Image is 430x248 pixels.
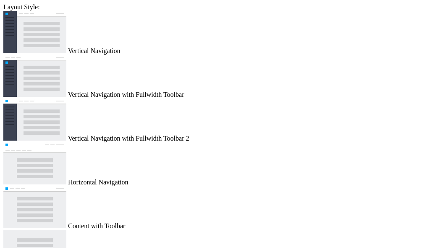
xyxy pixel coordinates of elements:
img: content-with-toolbar.jpg [3,186,66,228]
div: Layout Style: [3,3,427,11]
span: Vertical Navigation with Fullwidth Toolbar [68,91,184,98]
md-radio-button: Vertical Navigation with Fullwidth Toolbar 2 [3,99,427,142]
span: Vertical Navigation with Fullwidth Toolbar 2 [68,135,189,142]
md-radio-button: Content with Toolbar [3,186,427,230]
md-radio-button: Vertical Navigation with Fullwidth Toolbar [3,55,427,99]
img: vertical-nav-with-full-toolbar.jpg [3,55,66,97]
span: Vertical Navigation [68,47,121,54]
img: vertical-nav.jpg [3,11,66,53]
md-radio-button: Vertical Navigation [3,11,427,55]
img: vertical-nav-with-full-toolbar-2.jpg [3,99,66,141]
img: horizontal-nav.jpg [3,142,66,184]
span: Content with Toolbar [68,222,125,229]
span: Horizontal Navigation [68,179,128,186]
md-radio-button: Horizontal Navigation [3,142,427,186]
